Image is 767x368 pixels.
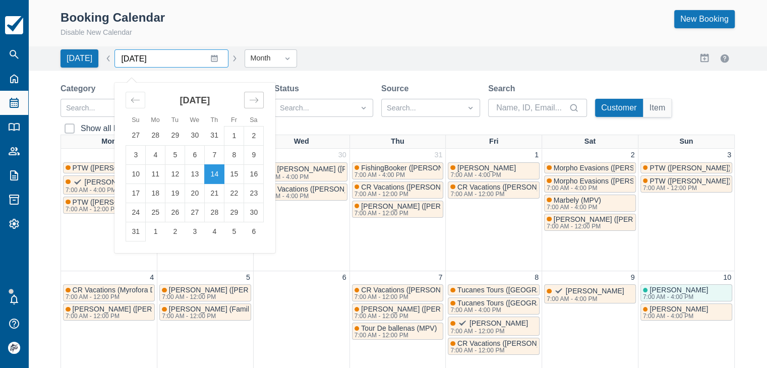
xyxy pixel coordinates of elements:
span: CR Vacations (Myrofora Diacovasilis) [73,286,190,294]
a: Tour De ballenas (MPV)7:00 AM - 12:00 PM [352,323,444,340]
a: [PERSON_NAME]7:00 AM - 4:00 PM [640,303,732,321]
button: Disable New Calendar [61,27,132,38]
td: Sunday, August 17, 2025 [126,183,146,203]
td: Tuesday, August 5, 2025 [165,145,185,164]
strong: [DATE] [180,95,210,105]
button: Item [643,99,672,117]
td: Tuesday, September 2, 2025 [165,222,185,241]
div: 7:00 AM - 12:00 PM [450,347,563,353]
td: Saturday, August 2, 2025 [244,126,264,145]
td: Tuesday, August 26, 2025 [165,203,185,222]
a: [PERSON_NAME] (Familia [PERSON_NAME])7:00 AM - 12:00 PM [159,303,251,321]
button: Customer [595,99,643,117]
div: 7:00 AM - 12:00 PM [355,294,467,300]
a: CR Vacations ([PERSON_NAME])7:00 AM - 12:00 PM [448,181,540,199]
a: CR Vacations ([PERSON_NAME])7:00 AM - 12:00 PM [352,284,444,301]
a: [PERSON_NAME] ([PERSON_NAME]) [PERSON_NAME]7:00 AM - 12:00 PM [352,303,444,321]
a: CR Vacations ([PERSON_NAME])7:00 AM - 12:00 PM [448,338,540,355]
a: [PERSON_NAME]7:00 AM - 4:00 PM [448,162,540,179]
a: 7 [436,272,444,283]
div: Move backward to switch to the previous month. [126,92,145,108]
td: Saturday, August 16, 2025 [244,164,264,183]
td: Tuesday, July 29, 2025 [165,126,185,145]
a: Mon [99,135,119,148]
span: Morpho Evasions ([PERSON_NAME]) [554,177,674,185]
td: Saturday, September 6, 2025 [244,222,264,241]
td: Sunday, August 3, 2025 [126,145,146,164]
td: Sunday, August 10, 2025 [126,164,146,183]
span: PTW ([PERSON_NAME]) [650,177,731,185]
div: 7:00 AM - 4:00 PM [643,294,706,300]
a: Marbely (MPV)7:00 AM - 4:00 PM [544,195,636,212]
span: [PERSON_NAME] ([PERSON_NAME]) [PERSON_NAME] [361,305,546,313]
input: Name, ID, Email... [496,99,567,117]
a: CR Vacations ([PERSON_NAME])7:00 AM - 4:00 PM [256,183,347,201]
a: PTW ([PERSON_NAME]) [63,162,155,173]
td: Thursday, August 21, 2025 [205,183,224,203]
label: Search [488,83,519,95]
button: [DATE] [61,49,98,68]
span: Morpho Evasions ([PERSON_NAME]) [554,164,674,172]
label: Source [381,83,412,95]
div: 7:00 AM - 12:00 PM [66,313,255,319]
td: Wednesday, August 13, 2025 [185,164,205,183]
div: 7:00 AM - 4:00 PM [547,204,599,210]
span: [PERSON_NAME] [469,319,528,327]
div: 7:00 AM - 4:00 PM [258,193,371,199]
td: Wednesday, September 3, 2025 [185,222,205,241]
td: Monday, September 1, 2025 [146,222,165,241]
small: Su [132,116,139,124]
td: Thursday, August 28, 2025 [205,203,224,222]
td: Wednesday, July 30, 2025 [185,126,205,145]
a: [PERSON_NAME] ([PERSON_NAME])7:00 AM - 12:00 PM [352,201,444,218]
span: Tucanes Tours ([GEOGRAPHIC_DATA]) [457,286,584,294]
a: [PERSON_NAME]7:00 AM - 4:00 PM [544,284,636,303]
td: Monday, August 18, 2025 [146,183,165,203]
div: 7:00 AM - 12:00 PM [66,294,188,300]
div: 7:00 AM - 4:00 PM [547,296,622,302]
span: [PERSON_NAME] [457,164,516,172]
a: 4 [148,272,156,283]
td: Monday, August 25, 2025 [146,203,165,222]
div: Booking Calendar [61,10,165,25]
a: FishingBooker ([PERSON_NAME])7:00 AM - 4:00 PM [352,162,444,179]
td: Friday, August 22, 2025 [224,183,244,203]
span: Tour De ballenas (MPV) [361,324,437,332]
small: Tu [171,116,179,124]
div: 7:00 AM - 12:00 PM [355,210,483,216]
a: Tucanes Tours ([GEOGRAPHIC_DATA])7:00 AM - 4:00 PM [448,297,540,315]
div: 7:00 AM - 12:00 PM [355,313,544,319]
a: 6 [340,272,348,283]
small: Sa [250,116,257,124]
a: PTW ([PERSON_NAME]) [640,162,732,173]
a: [PERSON_NAME] ([PERSON_NAME]) [PERSON_NAME]7:00 AM - 12:00 PM [63,303,155,321]
div: Calendar [114,83,275,253]
a: CR Vacations ([PERSON_NAME])7:00 AM - 12:00 PM [352,181,444,199]
a: Sat [582,135,598,148]
a: PTW ([PERSON_NAME])7:00 AM - 12:00 PM [640,175,732,193]
a: Fri [487,135,500,148]
a: Morpho Evasions ([PERSON_NAME]) [544,162,636,173]
div: 7:00 AM - 12:00 PM [450,191,563,197]
a: [PERSON_NAME] ([PERSON_NAME])7:00 AM - 4:00 PM [256,162,347,181]
div: 7:00 AM - 12:00 PM [547,223,738,229]
span: CR Vacations ([PERSON_NAME]) [265,185,374,193]
a: [PERSON_NAME]7:00 AM - 12:00 PM [448,317,540,336]
a: 9 [629,272,637,283]
a: 2 [629,150,637,161]
td: Wednesday, August 27, 2025 [185,203,205,222]
div: 7:00 AM - 12:00 PM [66,206,151,212]
a: Sun [677,135,695,148]
td: Sunday, August 31, 2025 [126,222,146,241]
span: [PERSON_NAME] [566,287,624,295]
span: Tucanes Tours ([GEOGRAPHIC_DATA]) [457,299,584,307]
a: 10 [721,272,733,283]
div: 7:00 AM - 4:00 PM [355,172,470,178]
span: [PERSON_NAME] ([PERSON_NAME] ) [PERSON_NAME] [554,215,740,223]
input: Date [114,49,228,68]
span: FishingBooker ([PERSON_NAME]) [361,164,472,172]
div: 7:00 AM - 12:00 PM [355,191,467,197]
a: 3 [725,150,733,161]
td: Sunday, July 27, 2025 [126,126,146,145]
div: 7:00 AM - 4:00 PM [66,187,206,193]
